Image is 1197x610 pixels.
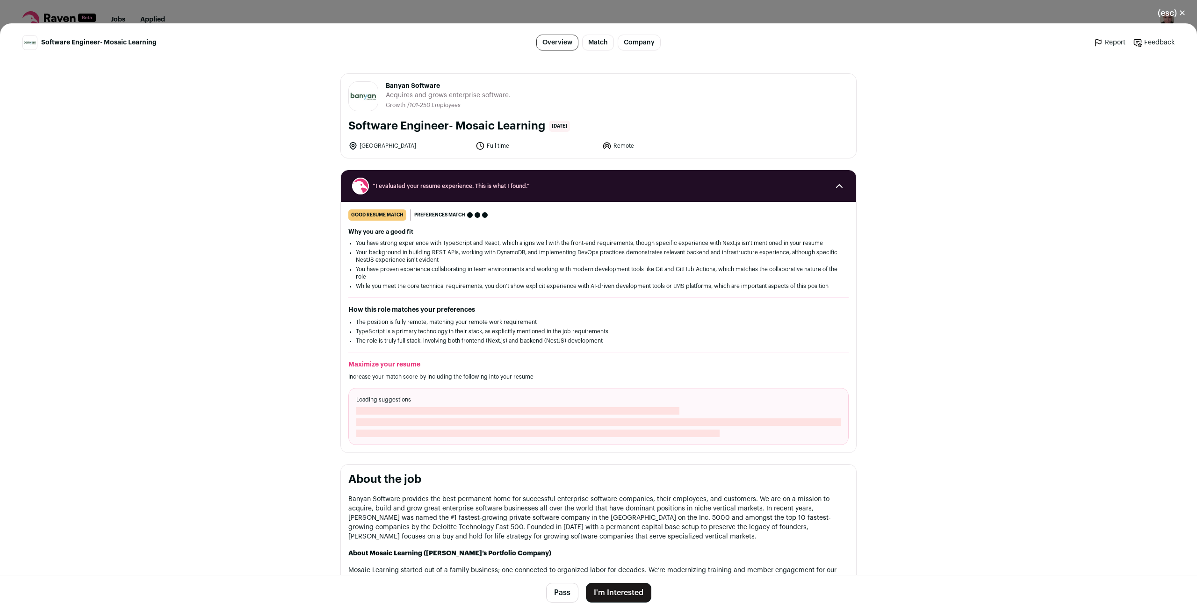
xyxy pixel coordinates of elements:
li: While you meet the core technical requirements, you don't show explicit experience with AI-driven... [356,282,841,290]
span: 101-250 Employees [410,102,461,108]
h2: How this role matches your preferences [348,305,849,315]
h2: Maximize your resume [348,360,849,369]
span: “I evaluated your resume experience. This is what I found.” [373,182,824,190]
img: 88a073db8c4e70ddeee53c5731d02bccdfb3e8399d5b5c16a85620a666a6e17f.jpg [23,36,37,50]
div: Loading suggestions [348,388,849,445]
li: Full time [476,141,597,151]
p: Increase your match score by including the following into your resume [348,373,849,380]
a: Overview [536,35,578,50]
a: Report [1094,38,1125,47]
span: Preferences match [414,210,465,220]
li: You have strong experience with TypeScript and React, which aligns well with the front-end requir... [356,239,841,247]
button: Close modal [1147,3,1197,23]
a: Feedback [1133,38,1175,47]
span: [DATE] [549,121,570,132]
span: Banyan Software [386,81,511,91]
h2: Why you are a good fit [348,228,849,236]
li: The position is fully remote, matching your remote work requirement [356,318,841,326]
button: I'm Interested [586,583,651,603]
li: Growth [386,102,407,109]
a: Company [618,35,661,50]
strong: About Mosaic Learning ([PERSON_NAME]’s Portfolio Company) [348,550,551,557]
li: You have proven experience collaborating in team environments and working with modern development... [356,266,841,280]
li: [GEOGRAPHIC_DATA] [348,141,470,151]
li: Your background in building REST APIs, working with DynamoDB, and implementing DevOps practices d... [356,249,841,264]
a: Match [582,35,614,50]
span: Acquires and grows enterprise software. [386,91,511,100]
p: Mosaic Learning started out of a family business; one connected to organized labor for decades. W... [348,566,849,594]
span: Software Engineer- Mosaic Learning [41,38,157,47]
h2: About the job [348,472,849,487]
p: Banyan Software provides the best permanent home for successful enterprise software companies, th... [348,495,849,541]
h1: Software Engineer- Mosaic Learning [348,119,545,134]
li: / [407,102,461,109]
li: The role is truly full stack, involving both frontend (Next.js) and backend (NestJS) development [356,337,841,344]
li: TypeScript is a primary technology in their stack, as explicitly mentioned in the job requirements [356,328,841,335]
li: Remote [602,141,724,151]
img: 88a073db8c4e70ddeee53c5731d02bccdfb3e8399d5b5c16a85620a666a6e17f.jpg [349,82,378,111]
div: good resume match [348,209,406,221]
button: Pass [546,583,578,603]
